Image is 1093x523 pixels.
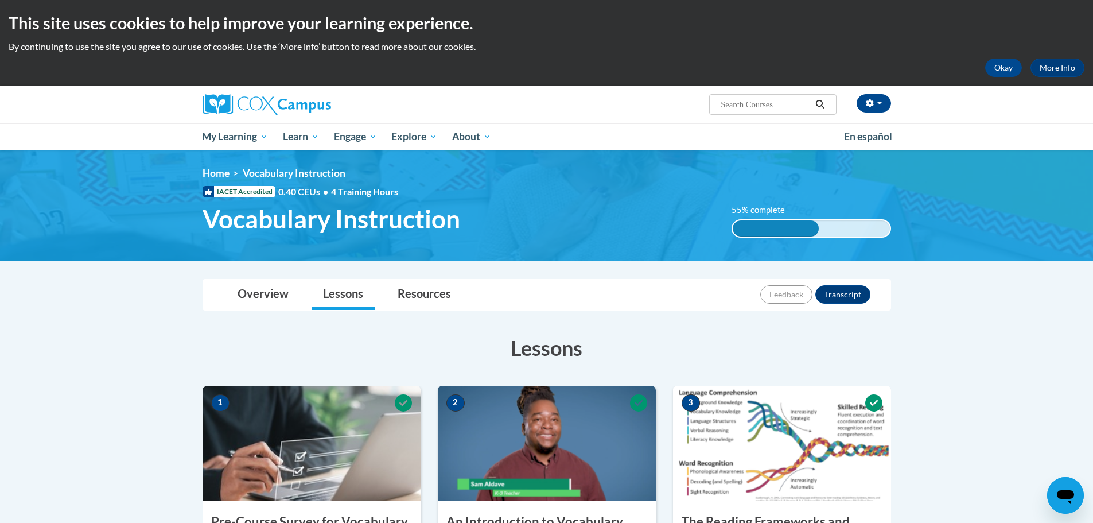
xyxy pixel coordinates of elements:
span: Vocabulary Instruction [243,167,345,179]
img: Course Image [673,386,891,501]
a: Engage [326,123,384,150]
button: Okay [985,59,1022,77]
img: Cox Campus [203,94,331,115]
a: My Learning [195,123,276,150]
span: Engage [334,130,377,144]
span: Learn [283,130,319,144]
a: Home [203,167,230,179]
iframe: Button to launch messaging window [1047,477,1084,514]
h3: Lessons [203,334,891,362]
a: Resources [386,280,462,310]
span: My Learning [202,130,268,144]
a: Lessons [312,280,375,310]
label: 55% complete [732,204,798,216]
div: Main menu [185,123,908,150]
button: Transcript [815,285,870,304]
span: 2 [446,394,465,412]
span: 4 Training Hours [331,186,398,197]
input: Search Courses [719,98,811,111]
img: Course Image [203,386,421,501]
a: En español [837,125,900,149]
a: Overview [226,280,300,310]
span: IACET Accredited [203,186,275,197]
button: Search [811,98,828,111]
h2: This site uses cookies to help improve your learning experience. [9,11,1084,34]
button: Feedback [760,285,812,304]
span: En español [844,130,892,142]
span: 3 [682,394,700,412]
a: More Info [1030,59,1084,77]
p: By continuing to use the site you agree to our use of cookies. Use the ‘More info’ button to read... [9,40,1084,53]
button: Account Settings [857,94,891,113]
a: Learn [275,123,326,150]
img: Course Image [438,386,656,501]
span: 1 [211,394,230,412]
span: Vocabulary Instruction [203,204,460,234]
span: • [323,186,328,197]
span: Explore [391,130,437,144]
a: About [445,123,499,150]
a: Cox Campus [203,94,421,115]
div: 55% complete [733,220,819,237]
a: Explore [384,123,445,150]
span: About [452,130,491,144]
span: 0.40 CEUs [278,185,331,198]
